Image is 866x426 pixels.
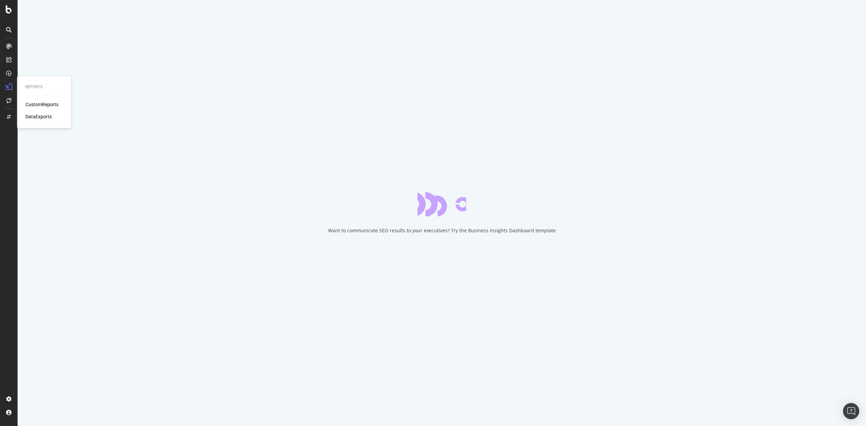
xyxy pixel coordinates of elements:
a: CustomReports [25,101,59,108]
div: Reports [25,84,63,90]
div: Want to communicate SEO results to your executives? Try the Business Insights Dashboard template [328,227,556,234]
a: DataExports [25,113,52,120]
div: animation [417,192,466,216]
div: Open Intercom Messenger [843,403,859,419]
